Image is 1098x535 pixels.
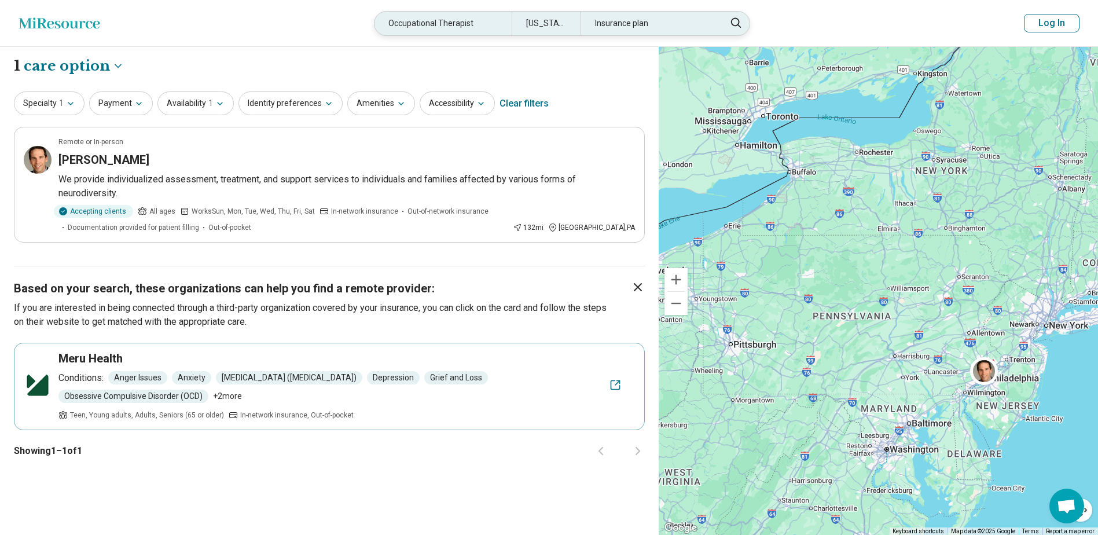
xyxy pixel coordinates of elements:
span: 1 [59,97,64,109]
button: Previous page [594,444,608,458]
button: Specialty1 [14,91,85,115]
button: Zoom out [664,292,688,315]
button: Care options [24,56,124,76]
span: Anger Issues [108,371,167,384]
span: In-network insurance [331,206,398,217]
span: All ages [149,206,175,217]
div: Clear filters [500,90,549,118]
button: Zoom in [664,268,688,291]
div: Accepting clients [54,205,133,218]
div: Showing 1 – 1 of 1 [14,430,645,472]
div: 132 mi [513,222,544,233]
h3: Meru Health [58,350,123,367]
h1: 1 [14,56,124,76]
button: Payment [89,91,153,115]
span: Map data ©2025 Google [951,528,1015,534]
div: Open chat [1049,489,1084,523]
p: We provide individualized assessment, treatment, and support services to individuals and families... [58,173,635,200]
span: Anxiety [172,371,211,384]
span: care option [24,56,110,76]
button: Accessibility [420,91,495,115]
span: [MEDICAL_DATA] ([MEDICAL_DATA]) [216,371,362,384]
div: [US_STATE] [512,12,581,35]
a: Report a map error [1046,528,1095,534]
button: Log In [1024,14,1079,32]
span: Teen, Young adults, Adults, Seniors (65 or older) [70,410,224,420]
span: Documentation provided for patient filling [68,222,199,233]
span: Grief and Loss [424,371,488,384]
button: Identity preferences [238,91,343,115]
span: Obsessive Compulsive Disorder (OCD) [58,390,208,403]
button: Next page [631,444,645,458]
span: Works Sun, Mon, Tue, Wed, Thu, Fri, Sat [192,206,315,217]
div: Occupational Therapist [374,12,512,35]
a: Meru HealthConditions:Anger IssuesAnxiety[MEDICAL_DATA] ([MEDICAL_DATA])DepressionGrief and LossO... [14,343,645,430]
p: Remote or In-person [58,137,123,147]
button: Availability1 [157,91,234,115]
h3: [PERSON_NAME] [58,152,149,168]
div: [GEOGRAPHIC_DATA] , PA [548,222,635,233]
p: Conditions: [58,371,104,385]
span: 1 [208,97,213,109]
div: Insurance plan [581,12,718,35]
span: Out-of-pocket [208,222,251,233]
button: Amenities [347,91,415,115]
a: Terms (opens in new tab) [1022,528,1039,534]
span: Out-of-network insurance [407,206,489,217]
span: Depression [367,371,420,384]
span: In-network insurance, Out-of-pocket [240,410,354,420]
span: + 2 more [213,390,242,402]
